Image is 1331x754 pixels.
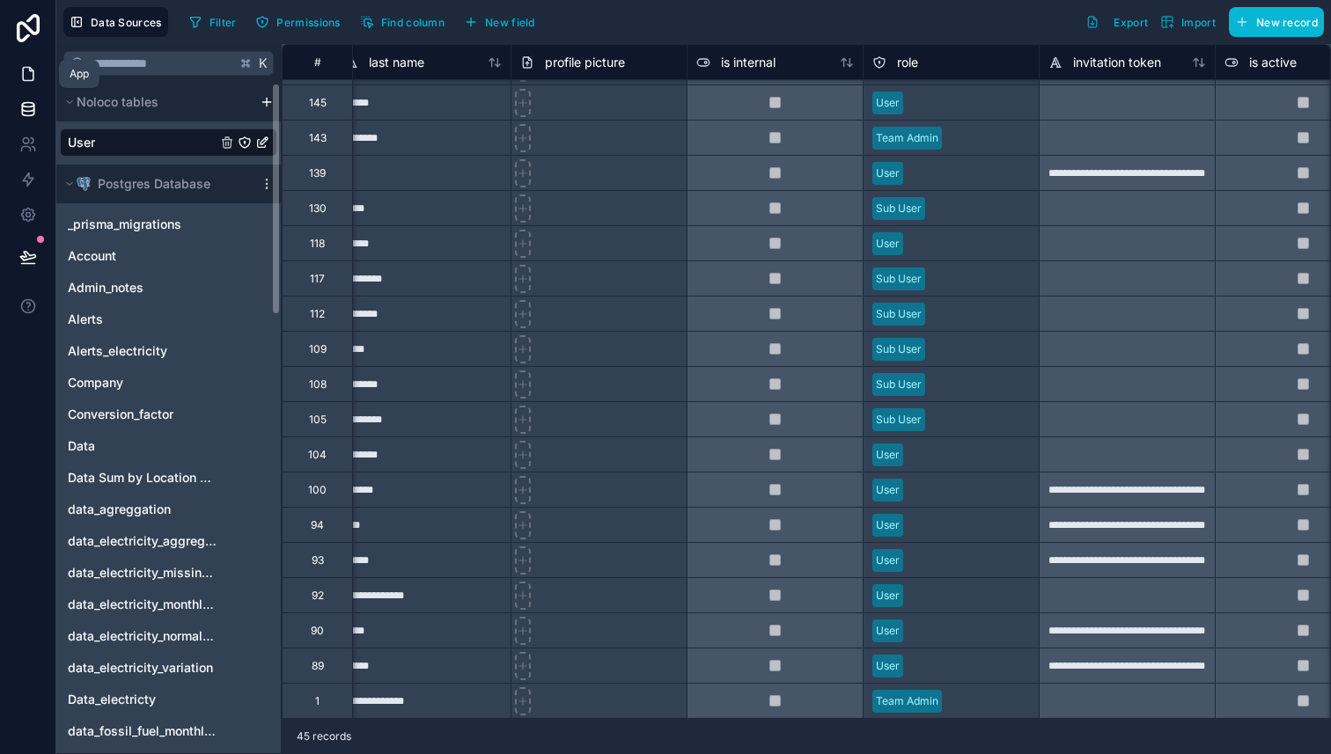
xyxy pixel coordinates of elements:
[876,130,938,146] div: Team Admin
[308,483,327,497] div: 100
[876,165,900,181] div: User
[309,131,327,145] div: 143
[1256,16,1318,29] span: New record
[876,236,900,252] div: User
[309,342,327,356] div: 109
[70,67,89,81] div: App
[311,518,324,532] div: 94
[876,482,900,498] div: User
[296,55,339,69] div: #
[381,16,445,29] span: Find column
[1249,54,1297,71] span: is active
[309,377,327,392] div: 108
[876,412,922,428] div: Sub User
[1073,54,1161,71] span: invitation token
[876,588,900,604] div: User
[876,658,900,674] div: User
[876,377,922,392] div: Sub User
[249,9,353,35] a: Permissions
[1079,7,1154,37] button: Export
[876,95,900,111] div: User
[276,16,340,29] span: Permissions
[1114,16,1148,29] span: Export
[310,272,325,286] div: 117
[876,693,938,709] div: Team Admin
[63,7,168,37] button: Data Sources
[876,271,922,287] div: Sub User
[369,54,424,71] span: last name
[721,54,776,71] span: is internal
[309,166,326,180] div: 139
[210,16,237,29] span: Filter
[876,553,900,568] div: User
[182,9,243,35] button: Filter
[545,54,625,71] span: profile picture
[876,623,900,639] div: User
[310,307,325,321] div: 112
[297,729,351,743] span: 45 records
[485,16,535,29] span: New field
[315,694,320,708] div: 1
[249,9,346,35] button: Permissions
[1181,16,1216,29] span: Import
[876,517,900,533] div: User
[876,201,922,216] div: Sub User
[312,553,324,567] div: 93
[309,96,327,110] div: 145
[1154,7,1222,37] button: Import
[257,57,269,70] span: K
[876,306,922,322] div: Sub User
[311,624,324,638] div: 90
[1222,7,1324,37] a: New record
[308,448,327,462] div: 104
[309,413,327,427] div: 105
[91,16,162,29] span: Data Sources
[309,201,327,216] div: 130
[354,9,451,35] button: Find column
[897,54,918,71] span: role
[876,447,900,463] div: User
[458,9,541,35] button: New field
[876,341,922,357] div: Sub User
[312,659,324,673] div: 89
[1229,7,1324,37] button: New record
[310,237,325,251] div: 118
[312,589,324,603] div: 92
